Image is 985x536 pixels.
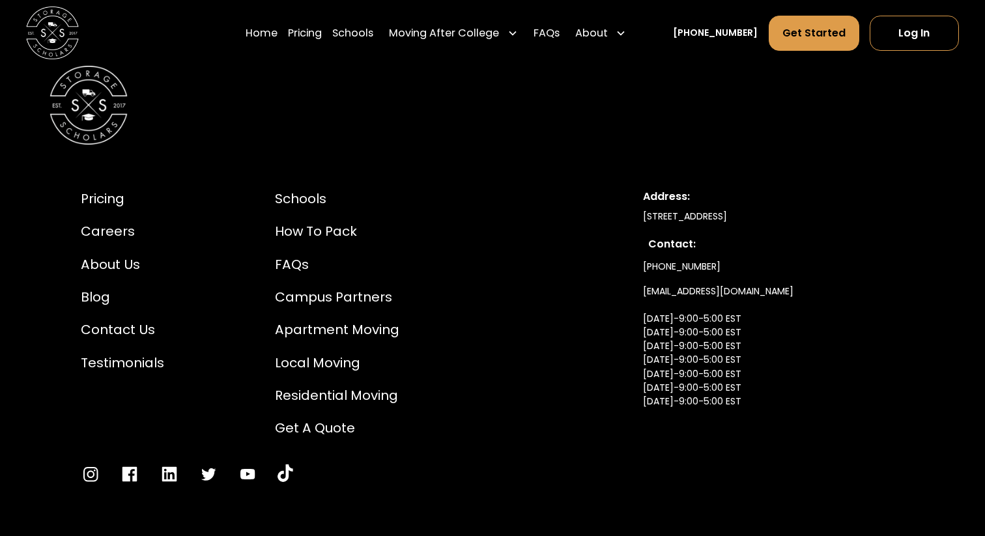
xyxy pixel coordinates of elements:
a: Get Started [769,15,859,50]
img: Storage Scholars Logomark. [50,66,128,145]
img: Storage Scholars main logo [26,7,79,59]
a: Residential Moving [275,386,399,405]
a: Contact Us [81,320,164,339]
a: Go to Instagram [81,464,100,484]
div: [STREET_ADDRESS] [643,210,904,223]
a: Pricing [288,14,322,51]
a: About Us [81,255,164,274]
div: Contact: [648,236,899,252]
a: Home [246,14,278,51]
a: Go to YouTube [278,464,293,484]
a: Pricing [81,189,164,208]
div: About [570,14,631,51]
a: Campus Partners [275,287,399,307]
div: Address: [643,189,904,205]
a: Go to Twitter [199,464,218,484]
a: How to Pack [275,221,399,241]
div: Moving After College [389,25,499,40]
a: Schools [275,189,399,208]
a: Log In [870,15,959,50]
div: Moving After College [384,14,522,51]
a: FAQs [275,255,399,274]
a: [EMAIL_ADDRESS][DOMAIN_NAME][DATE]-9:00-5:00 EST[DATE]-9:00-5:00 EST[DATE]-9:00-5:00 EST[DATE]-9:... [643,279,793,442]
a: Go to Facebook [120,464,139,484]
a: Get a Quote [275,418,399,438]
a: Testimonials [81,353,164,373]
a: [PHONE_NUMBER] [673,26,758,40]
a: Go to YouTube [238,464,257,484]
a: Go to LinkedIn [160,464,179,484]
a: Blog [81,287,164,307]
a: Apartment Moving [275,320,399,339]
a: Local Moving [275,353,399,373]
a: Careers [81,221,164,241]
a: Schools [332,14,373,51]
a: [PHONE_NUMBER] [643,255,721,279]
div: About [575,25,608,40]
a: FAQs [534,14,560,51]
